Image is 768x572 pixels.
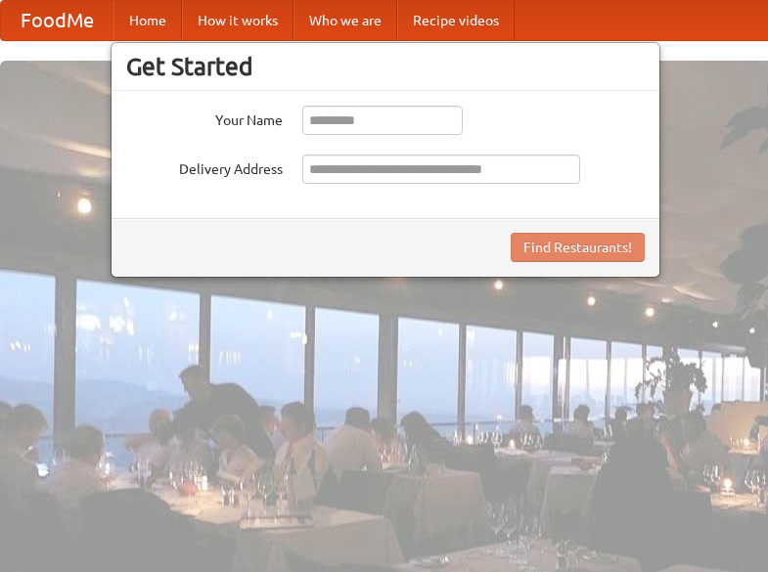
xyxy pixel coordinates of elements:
[397,1,515,40] a: Recipe videos
[126,52,645,81] h3: Get Started
[126,106,283,130] label: Your Name
[511,233,645,262] button: Find Restaurants!
[1,1,113,40] a: FoodMe
[182,1,294,40] a: How it works
[113,1,182,40] a: Home
[126,154,283,179] label: Delivery Address
[294,1,397,40] a: Who we are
